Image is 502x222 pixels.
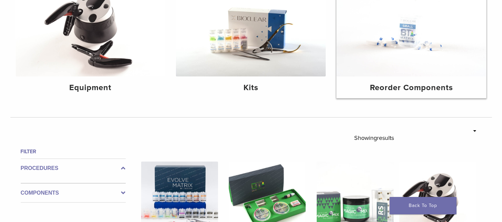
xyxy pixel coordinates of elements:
[342,82,481,94] h4: Reorder Components
[21,82,160,94] h4: Equipment
[21,164,126,172] label: Procedures
[354,131,394,145] p: Showing results
[390,197,457,214] a: Back To Top
[21,189,126,197] label: Components
[21,148,126,156] h4: Filter
[181,82,320,94] h4: Kits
